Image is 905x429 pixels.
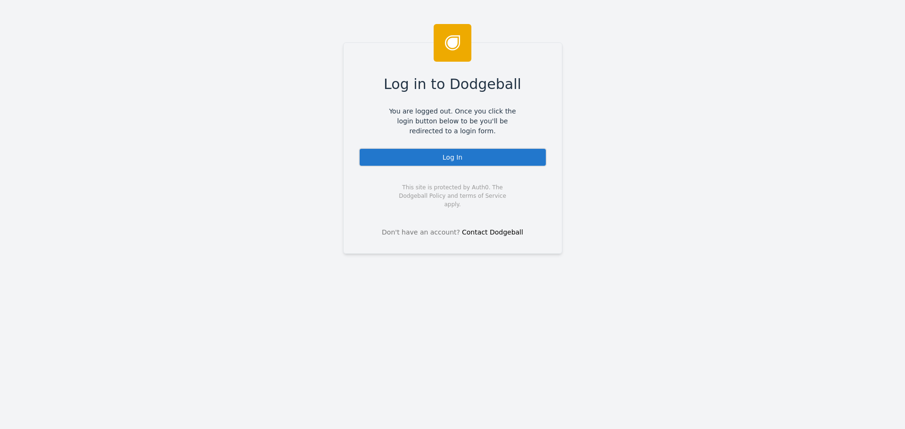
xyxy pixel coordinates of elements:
a: Contact Dodgeball [462,228,523,236]
span: You are logged out. Once you click the login button below to be you'll be redirected to a login f... [382,106,523,136]
span: Don't have an account? [382,227,460,237]
span: Log in to Dodgeball [384,73,521,95]
span: This site is protected by Auth0. The Dodgeball Policy and terms of Service apply. [391,183,515,209]
div: Log In [359,148,547,167]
